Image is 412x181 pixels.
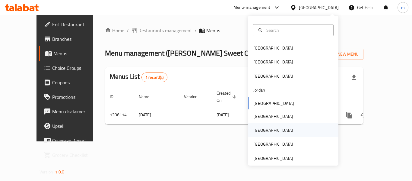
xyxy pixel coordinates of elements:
div: [GEOGRAPHIC_DATA] [253,59,293,65]
a: Menu disclaimer [39,104,105,119]
span: ID [110,93,121,100]
span: Menu disclaimer [52,108,100,115]
a: Restaurants management [131,27,192,34]
div: Total records count [141,73,168,82]
a: Branches [39,32,105,46]
div: [GEOGRAPHIC_DATA] [253,127,293,134]
nav: breadcrumb [105,27,363,34]
a: Home [105,27,124,34]
span: Add New Menu [322,50,359,58]
span: 1 record(s) [142,75,167,80]
span: Created On [217,89,238,104]
li: / [195,27,197,34]
button: more [342,108,357,122]
span: Branches [52,35,100,43]
a: Menus [39,46,105,61]
a: Edit Restaurant [39,17,105,32]
td: 1306114 [105,106,134,124]
span: Version: [40,168,54,176]
span: Menus [206,27,220,34]
span: Choice Groups [52,64,100,72]
span: 1.0.0 [55,168,65,176]
div: [GEOGRAPHIC_DATA] [253,45,293,51]
a: Upsell [39,119,105,133]
button: Change Status [357,108,371,122]
span: Vendor [184,93,204,100]
div: [GEOGRAPHIC_DATA] [253,155,293,162]
div: [GEOGRAPHIC_DATA] [299,4,339,11]
span: Promotions [52,93,100,101]
div: [GEOGRAPHIC_DATA] [253,113,293,120]
div: Export file [347,70,361,85]
span: m [401,4,405,11]
a: Coverage Report [39,133,105,148]
a: Coupons [39,75,105,90]
td: [DATE] [134,106,179,124]
span: Grocery Checklist [52,151,100,159]
a: Choice Groups [39,61,105,75]
button: Add New Menu [317,49,363,60]
div: Menu-management [233,4,271,11]
div: [GEOGRAPHIC_DATA] [253,73,293,79]
div: [GEOGRAPHIC_DATA] [253,141,293,147]
div: Jordan [253,87,265,93]
a: Promotions [39,90,105,104]
li: / [127,27,129,34]
span: Restaurants management [138,27,192,34]
span: Menu management ( [PERSON_NAME] Sweet Company ) [105,46,275,60]
span: Edit Restaurant [52,21,100,28]
span: Menus [53,50,100,57]
span: Coupons [52,79,100,86]
a: Grocery Checklist [39,148,105,162]
input: Search [264,27,330,34]
h2: Menus List [110,72,167,82]
span: Coverage Report [52,137,100,144]
span: Name [139,93,157,100]
span: Upsell [52,122,100,130]
span: [DATE] [217,111,229,119]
